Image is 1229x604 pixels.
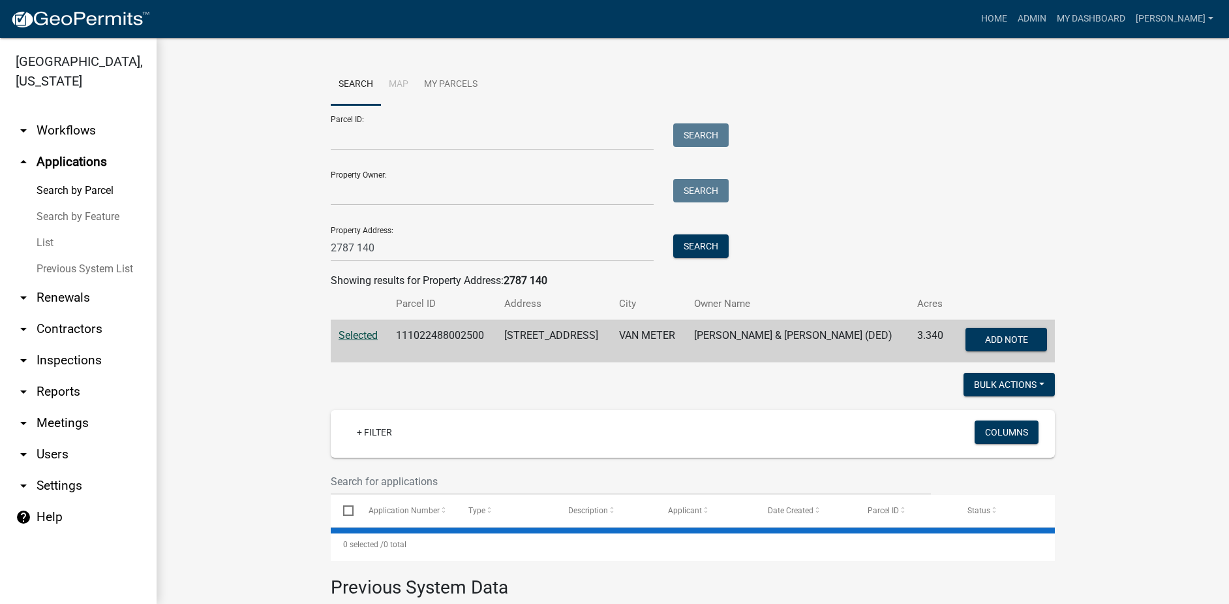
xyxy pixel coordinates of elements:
[16,123,31,138] i: arrow_drop_down
[768,506,813,515] span: Date Created
[346,421,402,444] a: + Filter
[331,273,1055,289] div: Showing results for Property Address:
[468,506,485,515] span: Type
[673,123,729,147] button: Search
[668,506,702,515] span: Applicant
[331,468,931,495] input: Search for applications
[356,495,455,526] datatable-header-cell: Application Number
[611,320,686,363] td: VAN METER
[611,289,686,319] th: City
[967,506,990,515] span: Status
[955,495,1055,526] datatable-header-cell: Status
[369,506,440,515] span: Application Number
[976,7,1012,31] a: Home
[16,290,31,306] i: arrow_drop_down
[673,179,729,202] button: Search
[331,561,1055,601] h3: Previous System Data
[16,478,31,494] i: arrow_drop_down
[339,329,378,342] a: Selected
[755,495,855,526] datatable-header-cell: Date Created
[855,495,955,526] datatable-header-cell: Parcel ID
[568,506,608,515] span: Description
[965,328,1047,351] button: Add Note
[496,320,611,363] td: [STREET_ADDRESS]
[686,289,910,319] th: Owner Name
[455,495,555,526] datatable-header-cell: Type
[343,540,384,549] span: 0 selected /
[16,321,31,337] i: arrow_drop_down
[963,373,1055,396] button: Bulk Actions
[1052,7,1130,31] a: My Dashboard
[504,274,547,287] strong: 2787 140
[656,495,755,526] datatable-header-cell: Applicant
[388,320,496,363] td: 111022488002500
[416,64,485,106] a: My Parcels
[16,415,31,431] i: arrow_drop_down
[673,234,729,258] button: Search
[16,384,31,400] i: arrow_drop_down
[331,64,381,106] a: Search
[909,289,953,319] th: Acres
[16,509,31,525] i: help
[909,320,953,363] td: 3.340
[1012,7,1052,31] a: Admin
[388,289,496,319] th: Parcel ID
[975,421,1039,444] button: Columns
[16,447,31,462] i: arrow_drop_down
[331,528,1055,561] div: 0 total
[1130,7,1219,31] a: [PERSON_NAME]
[16,154,31,170] i: arrow_drop_up
[868,506,899,515] span: Parcel ID
[556,495,656,526] datatable-header-cell: Description
[984,334,1027,345] span: Add Note
[496,289,611,319] th: Address
[686,320,910,363] td: [PERSON_NAME] & [PERSON_NAME] (DED)
[331,495,356,526] datatable-header-cell: Select
[16,353,31,368] i: arrow_drop_down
